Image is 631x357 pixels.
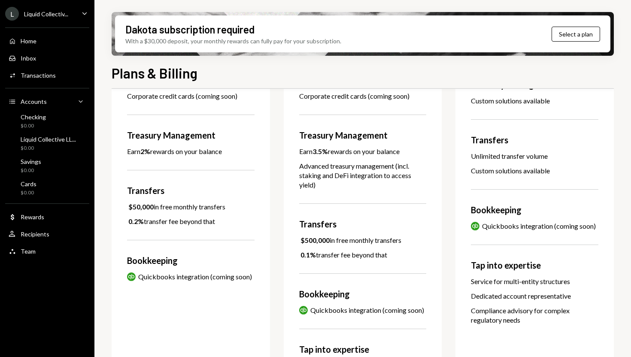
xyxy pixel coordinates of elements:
[127,217,215,226] div: transfer fee beyond that
[5,111,89,131] a: Checking$0.00
[471,277,598,286] div: Service for multi-entity structures
[482,221,596,231] div: Quickbooks integration (coming soon)
[471,166,598,175] div: Custom solutions available
[552,27,600,42] button: Select a plan
[21,180,36,188] div: Cards
[127,91,255,101] div: Corporate credit cards (coming soon)
[299,91,427,101] div: Corporate credit cards (coming soon)
[140,147,150,155] b: 2%
[127,129,255,142] div: Treasury Management
[21,230,49,238] div: Recipients
[471,203,598,216] div: Bookkeeping
[5,33,89,48] a: Home
[310,306,424,315] div: Quickbooks integration (coming soon)
[21,158,41,165] div: Savings
[21,136,76,143] div: Liquid Collective LL...
[21,248,36,255] div: Team
[127,184,255,197] div: Transfers
[312,147,328,155] b: 3.5%
[471,96,598,106] div: Custom solutions available
[127,254,255,267] div: Bookkeeping
[5,209,89,224] a: Rewards
[299,147,400,156] div: Earn rewards on your balance
[300,251,316,259] b: 0.1%
[21,113,46,121] div: Checking
[5,243,89,259] a: Team
[5,178,89,198] a: Cards$0.00
[5,67,89,83] a: Transactions
[21,213,44,221] div: Rewards
[128,203,154,211] b: $50,000
[299,250,387,260] div: transfer fee beyond that
[5,94,89,109] a: Accounts
[112,64,197,82] h1: Plans & Billing
[21,122,46,130] div: $0.00
[24,10,68,18] div: Liquid Collectiv...
[5,226,89,242] a: Recipients
[299,287,427,300] div: Bookkeeping
[299,236,401,245] div: in free monthly transfers
[21,37,36,45] div: Home
[471,151,598,161] div: Unlimited transfer volume
[138,272,252,281] div: Quickbooks integration (coming soon)
[21,145,76,152] div: $0.00
[471,291,598,301] div: Dedicated account representative
[471,259,598,272] div: Tap into expertise
[21,189,36,197] div: $0.00
[299,343,427,356] div: Tap into expertise
[5,7,19,21] div: L
[471,306,598,325] div: Compliance advisory for complex regulatory needs
[5,155,89,176] a: Savings$0.00
[125,36,341,45] div: With a $30,000 deposit, your monthly rewards can fully pay for your subscription.
[299,129,427,142] div: Treasury Management
[21,98,47,105] div: Accounts
[21,167,41,174] div: $0.00
[471,133,598,146] div: Transfers
[300,236,330,244] b: $500,000
[128,217,144,225] b: 0.2%
[5,50,89,66] a: Inbox
[127,147,222,156] div: Earn rewards on your balance
[21,72,56,79] div: Transactions
[127,202,225,212] div: in free monthly transfers
[21,54,36,62] div: Inbox
[125,22,255,36] div: Dakota subscription required
[299,218,427,230] div: Transfers
[299,161,427,190] div: Advanced treasury management (incl. staking and DeFi integration to access yield)
[5,133,89,154] a: Liquid Collective LL...$0.00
